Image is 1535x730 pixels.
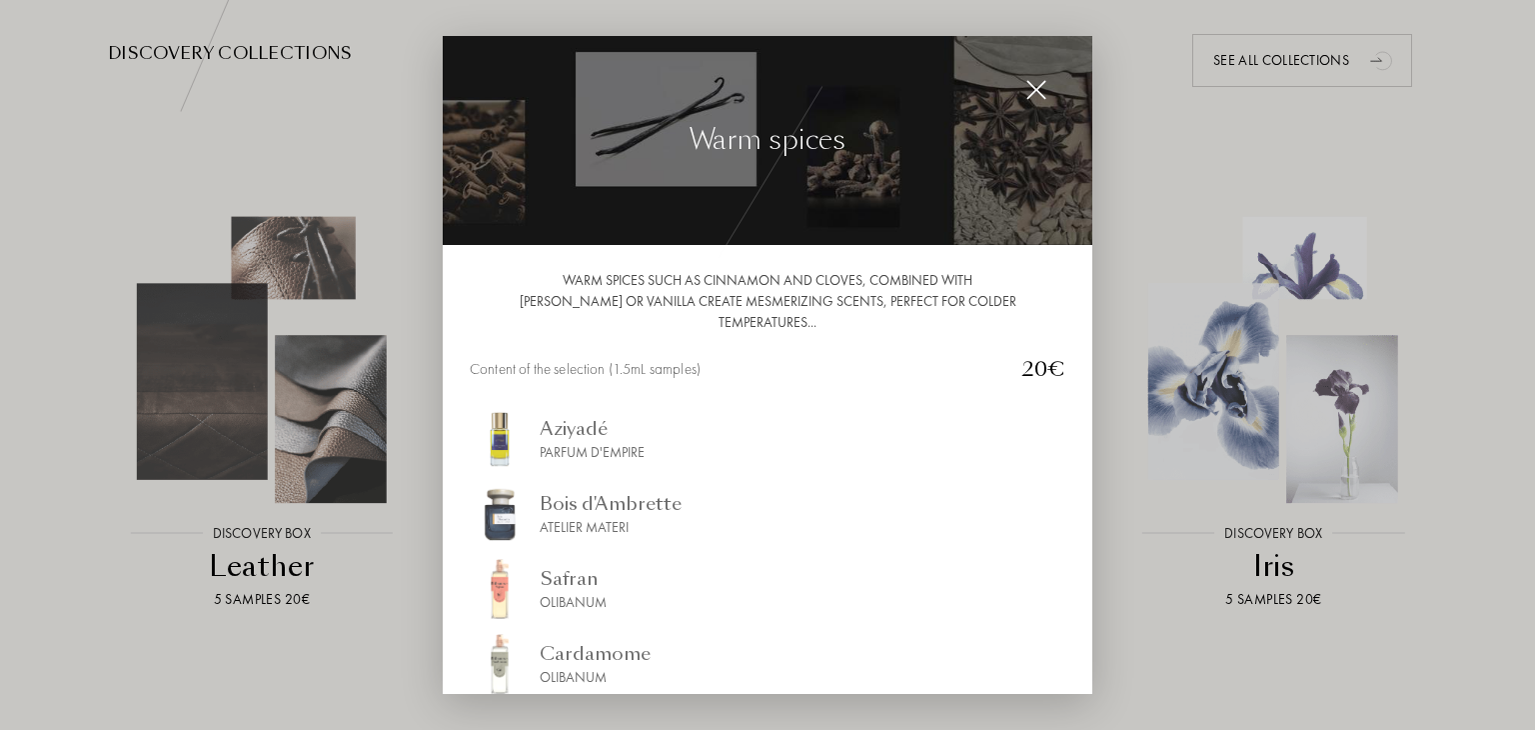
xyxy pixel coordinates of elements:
div: Olibanum [540,667,651,688]
div: Parfum d'Empire [540,442,645,463]
a: img_sommelierCardamomeOlibanum [470,634,1065,694]
img: img_sommelier [470,409,530,469]
img: img_collec [443,36,1092,245]
a: img_sommelierSafranOlibanum [470,559,1065,619]
div: Aziyadé [540,415,645,442]
div: Bois d'Ambrette [540,490,682,517]
div: 20€ [1005,354,1065,384]
img: img_sommelier [470,484,530,544]
div: Content of the selection (1.5mL samples) [470,358,1005,381]
img: img_sommelier [470,559,530,619]
div: Cardamome [540,640,651,667]
img: cross_white.svg [1025,79,1047,101]
div: Safran [540,565,607,592]
div: Warm spices [690,119,845,161]
div: Warm spices such as cinnamon and cloves, combined with [PERSON_NAME] or vanilla create mesmerizin... [470,270,1065,333]
a: img_sommelierAziyadéParfum d'Empire [470,409,1065,469]
div: Atelier Materi [540,517,682,538]
img: img_sommelier [470,634,530,694]
div: Olibanum [540,592,607,613]
a: img_sommelierBois d'AmbretteAtelier Materi [470,484,1065,544]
